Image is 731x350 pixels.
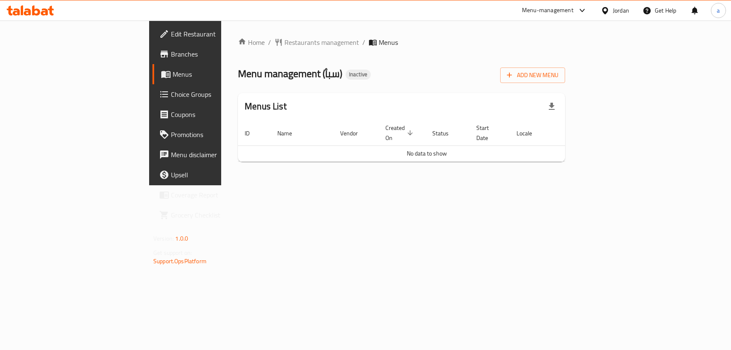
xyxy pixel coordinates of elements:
[152,104,271,124] a: Coupons
[362,37,365,47] li: /
[238,37,565,47] nav: breadcrumb
[171,109,264,119] span: Coupons
[346,71,371,78] span: Inactive
[152,84,271,104] a: Choice Groups
[171,130,264,140] span: Promotions
[152,64,271,84] a: Menus
[171,29,264,39] span: Edit Restaurant
[152,24,271,44] a: Edit Restaurant
[152,165,271,185] a: Upsell
[407,148,447,159] span: No data to show
[153,247,192,258] span: Get support on:
[152,145,271,165] a: Menu disclaimer
[717,6,720,15] span: a
[173,69,264,79] span: Menus
[245,128,261,138] span: ID
[385,123,416,143] span: Created On
[613,6,629,15] div: Jordan
[507,70,558,80] span: Add New Menu
[153,256,207,267] a: Support.OpsPlatform
[238,64,342,83] span: Menu management ( سبأ )
[274,37,359,47] a: Restaurants management
[522,5,573,16] div: Menu-management
[171,210,264,220] span: Grocery Checklist
[553,120,616,146] th: Actions
[152,44,271,64] a: Branches
[346,70,371,80] div: Inactive
[152,124,271,145] a: Promotions
[171,150,264,160] span: Menu disclaimer
[152,185,271,205] a: Coverage Report
[171,170,264,180] span: Upsell
[340,128,369,138] span: Vendor
[238,120,616,162] table: enhanced table
[517,128,543,138] span: Locale
[277,128,303,138] span: Name
[171,49,264,59] span: Branches
[542,96,562,117] div: Export file
[245,100,287,113] h2: Menus List
[476,123,500,143] span: Start Date
[171,89,264,99] span: Choice Groups
[171,190,264,200] span: Coverage Report
[152,205,271,225] a: Grocery Checklist
[432,128,460,138] span: Status
[500,67,565,83] button: Add New Menu
[153,233,174,244] span: Version:
[379,37,398,47] span: Menus
[175,233,188,244] span: 1.0.0
[284,37,359,47] span: Restaurants management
